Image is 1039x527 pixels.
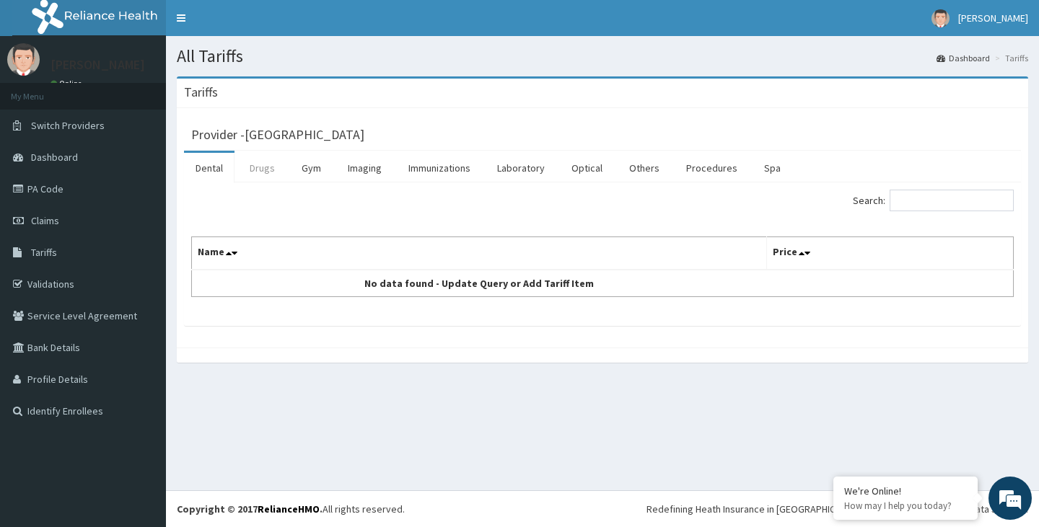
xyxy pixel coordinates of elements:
a: RelianceHMO [258,502,320,515]
a: Imaging [336,153,393,183]
span: [PERSON_NAME] [958,12,1028,25]
footer: All rights reserved. [166,490,1039,527]
h3: Provider - [GEOGRAPHIC_DATA] [191,128,364,141]
a: Laboratory [486,153,556,183]
a: Spa [753,153,792,183]
a: Procedures [675,153,749,183]
div: Redefining Heath Insurance in [GEOGRAPHIC_DATA] using Telemedicine and Data Science! [646,502,1028,516]
label: Search: [853,190,1014,211]
th: Price [767,237,1014,270]
h1: All Tariffs [177,47,1028,66]
span: Claims [31,214,59,227]
p: [PERSON_NAME] [51,58,145,71]
a: Optical [560,153,614,183]
p: How may I help you today? [844,500,967,512]
span: Tariffs [31,246,57,259]
a: Online [51,79,85,89]
td: No data found - Update Query or Add Tariff Item [192,270,767,297]
th: Name [192,237,767,270]
li: Tariffs [991,52,1028,64]
a: Others [618,153,671,183]
div: We're Online! [844,484,967,497]
strong: Copyright © 2017 . [177,502,323,515]
h3: Tariffs [184,86,218,99]
a: Drugs [238,153,286,183]
input: Search: [890,190,1014,211]
span: Dashboard [31,151,78,164]
a: Gym [290,153,333,183]
img: User Image [7,43,40,76]
a: Immunizations [397,153,482,183]
a: Dashboard [937,52,990,64]
span: Switch Providers [31,119,105,132]
img: User Image [931,9,950,27]
a: Dental [184,153,234,183]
